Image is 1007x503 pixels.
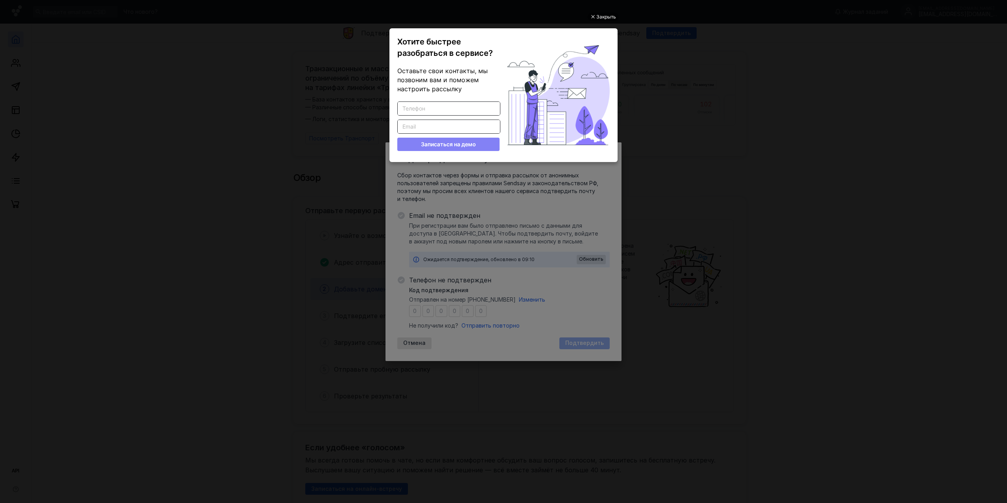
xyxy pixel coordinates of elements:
[398,120,500,133] input: Email
[397,67,488,93] span: Оставьте свои контакты, мы позвоним вам и поможем настроить рассылку
[596,13,616,21] div: Закрыть
[398,102,500,115] input: Телефон
[397,37,493,58] span: Хотите быстрее разобраться в сервисе?
[397,138,500,151] button: Записаться на демо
